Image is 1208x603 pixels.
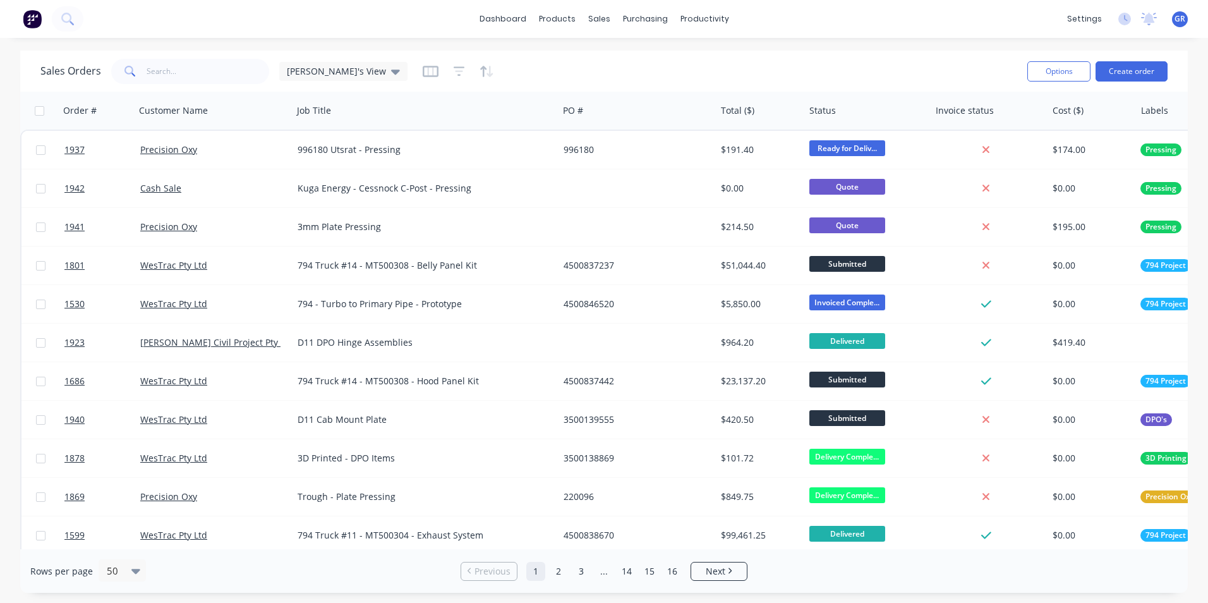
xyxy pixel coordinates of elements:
div: Job Title [297,104,331,117]
ul: Pagination [456,562,752,581]
span: [PERSON_NAME]'s View [287,64,386,78]
img: Factory [23,9,42,28]
button: Pressing [1140,143,1181,156]
div: sales [582,9,617,28]
a: 1942 [64,169,140,207]
span: Ready for Deliv... [809,140,885,156]
span: Submitted [809,256,885,272]
span: 1686 [64,375,85,387]
a: [PERSON_NAME] Civil Project Pty Ltd [140,336,294,348]
span: Quote [809,217,885,233]
span: Submitted [809,410,885,426]
div: Order # [63,104,97,117]
div: productivity [674,9,735,28]
div: 996180 Utsrat - Pressing [298,143,540,156]
div: 794 Truck #11 - MT500304 - Exhaust System [298,529,540,542]
div: Customer Name [139,104,208,117]
button: 794 Project [1140,259,1191,272]
div: settings [1061,9,1108,28]
div: 4500837442 [564,375,704,387]
span: 1801 [64,259,85,272]
div: 4500837237 [564,259,704,272]
a: 1937 [64,131,140,169]
div: $0.00 [1053,182,1127,195]
button: DPO's [1140,413,1172,426]
div: $0.00 [1053,375,1127,387]
div: $0.00 [1053,259,1127,272]
span: 1923 [64,336,85,349]
div: $191.40 [721,143,795,156]
div: Invoice status [936,104,994,117]
div: $51,044.40 [721,259,795,272]
a: 1869 [64,478,140,516]
a: 1686 [64,362,140,400]
span: GR [1175,13,1185,25]
div: 3500138869 [564,452,704,465]
div: D11 DPO Hinge Assemblies [298,336,540,349]
div: $23,137.20 [721,375,795,387]
span: 1878 [64,452,85,465]
div: $5,850.00 [721,298,795,310]
div: 3500139555 [564,413,704,426]
span: 1940 [64,413,85,426]
div: 220096 [564,490,704,503]
a: 1923 [64,324,140,362]
span: Quote [809,179,885,195]
div: Labels [1141,104,1168,117]
a: Page 2 [549,562,568,581]
div: $174.00 [1053,143,1127,156]
a: Previous page [461,565,517,578]
div: $99,461.25 [721,529,795,542]
a: Page 15 [640,562,659,581]
span: 1942 [64,182,85,195]
a: 1599 [64,516,140,554]
div: Status [809,104,836,117]
div: $214.50 [721,221,795,233]
button: Pressing [1140,182,1181,195]
div: 794 Truck #14 - MT500308 - Hood Panel Kit [298,375,540,387]
div: 794 - Turbo to Primary Pipe - Prototype [298,298,540,310]
div: 996180 [564,143,704,156]
span: 794 Project [1145,375,1186,387]
span: 794 Project [1145,259,1186,272]
a: WesTrac Pty Ltd [140,375,207,387]
h1: Sales Orders [40,65,101,77]
span: 1869 [64,490,85,503]
a: 1941 [64,208,140,246]
div: Cost ($) [1053,104,1084,117]
div: $419.40 [1053,336,1127,349]
input: Search... [147,59,270,84]
a: WesTrac Pty Ltd [140,413,207,425]
span: Pressing [1145,143,1176,156]
span: Submitted [809,372,885,387]
a: 1878 [64,439,140,477]
div: 3mm Plate Pressing [298,221,540,233]
a: Page 16 [663,562,682,581]
a: Next page [691,565,747,578]
a: Page 3 [572,562,591,581]
span: Pressing [1145,182,1176,195]
div: Total ($) [721,104,754,117]
div: $101.72 [721,452,795,465]
div: $0.00 [1053,529,1127,542]
span: Previous [474,565,510,578]
a: Precision Oxy [140,221,197,233]
span: Pressing [1145,221,1176,233]
div: purchasing [617,9,674,28]
div: $964.20 [721,336,795,349]
a: WesTrac Pty Ltd [140,259,207,271]
span: 3D Printing [1145,452,1187,465]
span: 1530 [64,298,85,310]
div: $420.50 [721,413,795,426]
div: Trough - Plate Pressing [298,490,540,503]
a: Precision Oxy [140,490,197,502]
a: WesTrac Pty Ltd [140,298,207,310]
span: 1941 [64,221,85,233]
span: 1599 [64,529,85,542]
a: Precision Oxy [140,143,197,155]
span: Precision Oxycut [1145,490,1206,503]
div: 794 Truck #14 - MT500308 - Belly Panel Kit [298,259,540,272]
div: $849.75 [721,490,795,503]
span: 794 Project [1145,529,1186,542]
span: Delivery Comple... [809,487,885,503]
